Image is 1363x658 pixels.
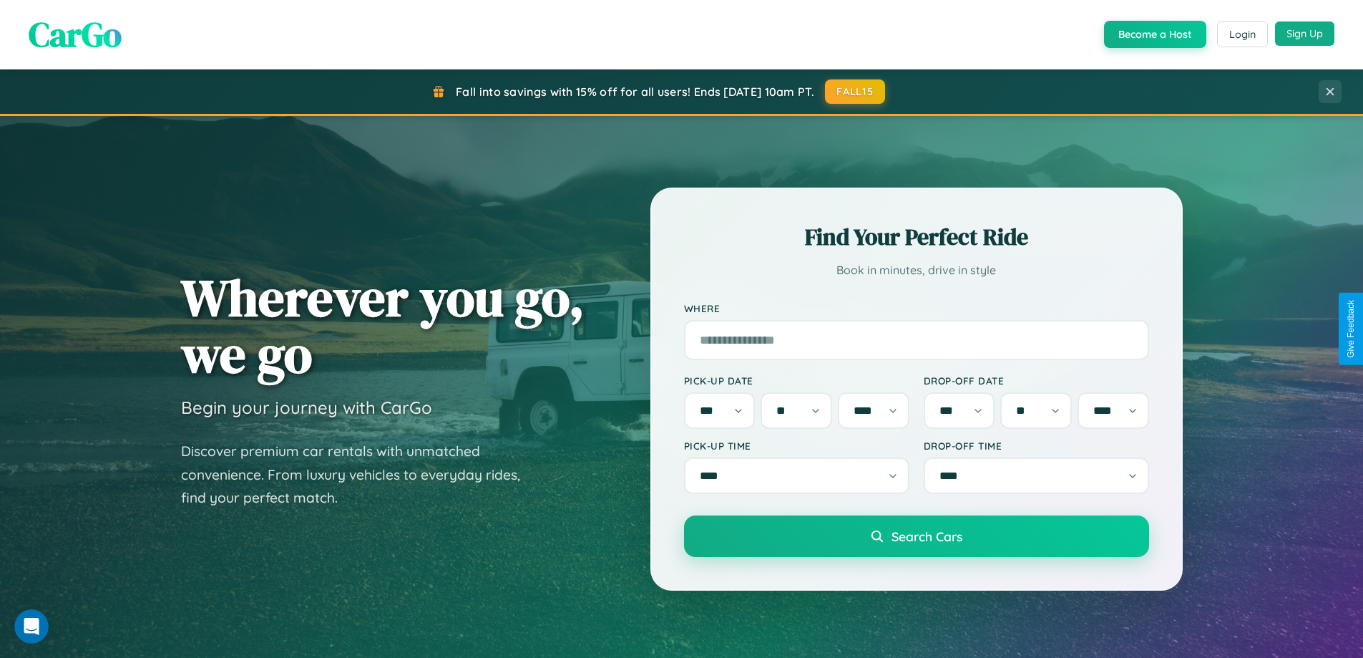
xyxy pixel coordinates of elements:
h1: Wherever you go, we go [181,269,585,382]
span: Search Cars [891,528,962,544]
label: Drop-off Date [924,374,1149,387]
label: Where [684,302,1149,314]
iframe: Intercom live chat [14,609,49,644]
button: Sign Up [1275,21,1334,46]
label: Pick-up Date [684,374,909,387]
h3: Begin your journey with CarGo [181,397,432,418]
button: Login [1217,21,1268,47]
div: Give Feedback [1346,300,1356,358]
p: Discover premium car rentals with unmatched convenience. From luxury vehicles to everyday rides, ... [181,440,539,510]
button: Search Cars [684,516,1149,557]
label: Pick-up Time [684,440,909,452]
span: CarGo [29,11,122,58]
button: FALL15 [825,79,885,104]
h2: Find Your Perfect Ride [684,221,1149,253]
label: Drop-off Time [924,440,1149,452]
button: Become a Host [1104,21,1206,48]
span: Fall into savings with 15% off for all users! Ends [DATE] 10am PT. [456,84,814,99]
p: Book in minutes, drive in style [684,260,1149,281]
